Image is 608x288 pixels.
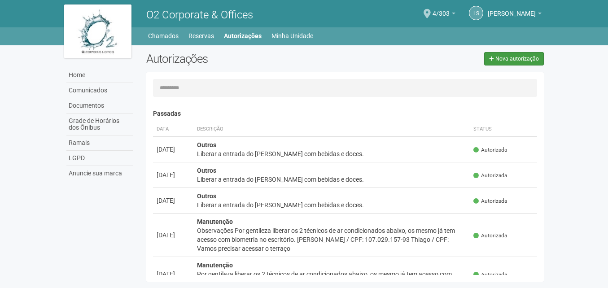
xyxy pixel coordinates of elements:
[146,9,253,21] span: O2 Corporate & Offices
[193,122,470,137] th: Descrição
[66,113,133,135] a: Grade de Horários dos Ônibus
[495,56,539,62] span: Nova autorização
[157,196,190,205] div: [DATE]
[157,270,190,279] div: [DATE]
[224,30,262,42] a: Autorizações
[197,262,233,269] strong: Manutenção
[153,122,193,137] th: Data
[470,122,537,137] th: Status
[488,11,542,18] a: [PERSON_NAME]
[157,170,190,179] div: [DATE]
[197,192,216,200] strong: Outros
[66,151,133,166] a: LGPD
[197,175,467,184] div: Liberar a entrada do [PERSON_NAME] com bebidas e doces.
[473,197,507,205] span: Autorizada
[473,232,507,240] span: Autorizada
[66,83,133,98] a: Comunicados
[473,172,507,179] span: Autorizada
[433,11,455,18] a: 4/303
[197,141,216,148] strong: Outros
[473,271,507,279] span: Autorizada
[197,218,233,225] strong: Manutenção
[146,52,338,65] h2: Autorizações
[197,167,216,174] strong: Outros
[469,6,483,20] a: LS
[157,231,190,240] div: [DATE]
[66,68,133,83] a: Home
[66,166,133,181] a: Anuncie sua marca
[197,149,467,158] div: Liberar a entrada do [PERSON_NAME] com bebidas e doces.
[197,226,467,253] div: Observações Por gentileza liberar os 2 técnicos de ar condicionados abaixo, os mesmo já tem acess...
[488,1,536,17] span: Leonardo Silva Leao
[66,135,133,151] a: Ramais
[64,4,131,58] img: logo.jpg
[473,146,507,154] span: Autorizada
[153,110,538,117] h4: Passadas
[157,145,190,154] div: [DATE]
[271,30,313,42] a: Minha Unidade
[197,201,467,209] div: Liberar a entrada do [PERSON_NAME] com bebidas e doces.
[148,30,179,42] a: Chamados
[433,1,450,17] span: 4/303
[188,30,214,42] a: Reservas
[66,98,133,113] a: Documentos
[197,270,467,288] div: Por gentileza liberar os 2 técnicos de ar condicionados abaixo, os mesmo já tem acesso com biomet...
[484,52,544,65] a: Nova autorização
